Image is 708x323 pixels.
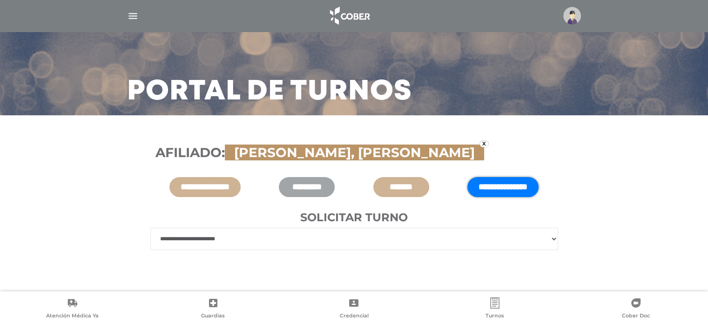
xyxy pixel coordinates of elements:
span: [PERSON_NAME], [PERSON_NAME] [229,145,479,160]
span: Cober Doc [622,312,650,321]
h3: Portal de turnos [127,80,412,104]
a: Turnos [425,297,566,321]
span: Atención Médica Ya [46,312,99,321]
span: Credencial [339,312,368,321]
a: Credencial [283,297,425,321]
a: Atención Médica Ya [2,297,143,321]
h4: Solicitar turno [150,211,558,224]
a: x [479,140,489,147]
h3: Afiliado: [155,145,553,161]
a: Cober Doc [565,297,706,321]
span: Turnos [485,312,504,321]
img: Cober_menu-lines-white.svg [127,10,139,22]
img: logo_cober_home-white.png [325,5,374,27]
img: profile-placeholder.svg [563,7,581,25]
span: Guardias [201,312,225,321]
a: Guardias [143,297,284,321]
